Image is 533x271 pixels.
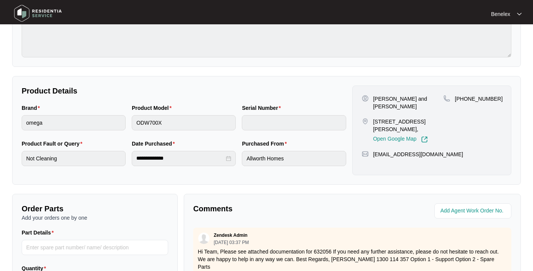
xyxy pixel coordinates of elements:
[132,140,178,147] label: Date Purchased
[22,115,126,130] input: Brand
[242,104,284,112] label: Serial Number
[22,229,57,236] label: Part Details
[242,115,346,130] input: Serial Number
[22,151,126,166] input: Product Fault or Query
[443,95,450,102] img: map-pin
[22,214,168,222] p: Add your orders one by one
[193,203,347,214] p: Comments
[214,240,249,245] p: [DATE] 03:37 PM
[22,6,511,57] textarea: Fault: Not washing dishes on top shelf, TS done
[373,95,443,110] p: [PERSON_NAME] and [PERSON_NAME]
[242,140,290,147] label: Purchased From
[136,154,224,162] input: Date Purchased
[132,115,236,130] input: Product Model
[132,104,175,112] label: Product Model
[421,136,428,143] img: Link-External
[22,86,346,96] p: Product Details
[362,95,369,102] img: user-pin
[455,95,503,103] p: [PHONE_NUMBER]
[22,104,43,112] label: Brand
[22,203,168,214] p: Order Parts
[517,12,522,16] img: dropdown arrow
[362,118,369,125] img: map-pin
[214,232,248,238] p: Zendesk Admin
[440,206,507,216] input: Add Agent Work Order No.
[491,10,510,18] p: Benelex
[198,233,210,244] img: user.svg
[198,248,507,271] p: Hi Team, Please see attached documentation for 632056 If you need any further assistance, please ...
[373,136,428,143] a: Open Google Map
[242,151,346,166] input: Purchased From
[362,151,369,157] img: map-pin
[373,151,463,158] p: [EMAIL_ADDRESS][DOMAIN_NAME]
[11,2,65,25] img: residentia service logo
[373,118,443,133] p: [STREET_ADDRESS][PERSON_NAME],
[22,240,168,255] input: Part Details
[22,140,85,147] label: Product Fault or Query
